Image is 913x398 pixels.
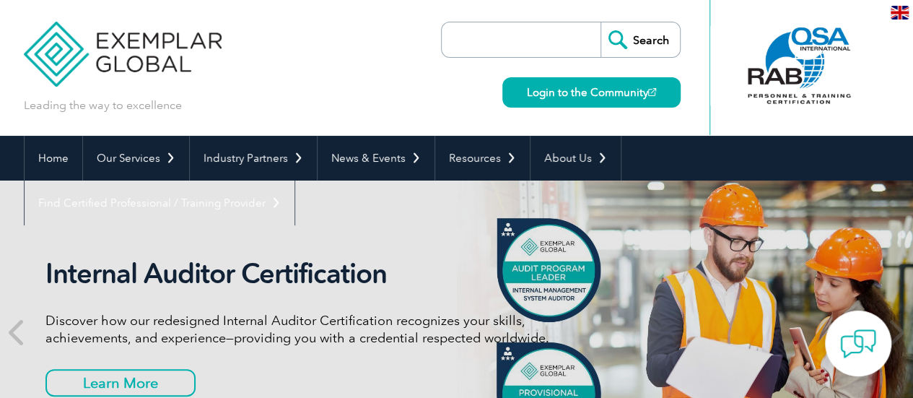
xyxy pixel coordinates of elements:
[648,88,656,96] img: open_square.png
[190,136,317,181] a: Industry Partners
[435,136,530,181] a: Resources
[502,77,681,108] a: Login to the Community
[840,326,876,362] img: contact-chat.png
[45,312,587,347] p: Discover how our redesigned Internal Auditor Certification recognizes your skills, achievements, ...
[891,6,909,20] img: en
[25,136,82,181] a: Home
[45,369,196,397] a: Learn More
[600,22,680,57] input: Search
[45,257,587,290] h2: Internal Auditor Certification
[83,136,189,181] a: Our Services
[25,181,294,225] a: Find Certified Professional / Training Provider
[24,98,182,113] p: Leading the way to excellence
[318,136,434,181] a: News & Events
[530,136,621,181] a: About Us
